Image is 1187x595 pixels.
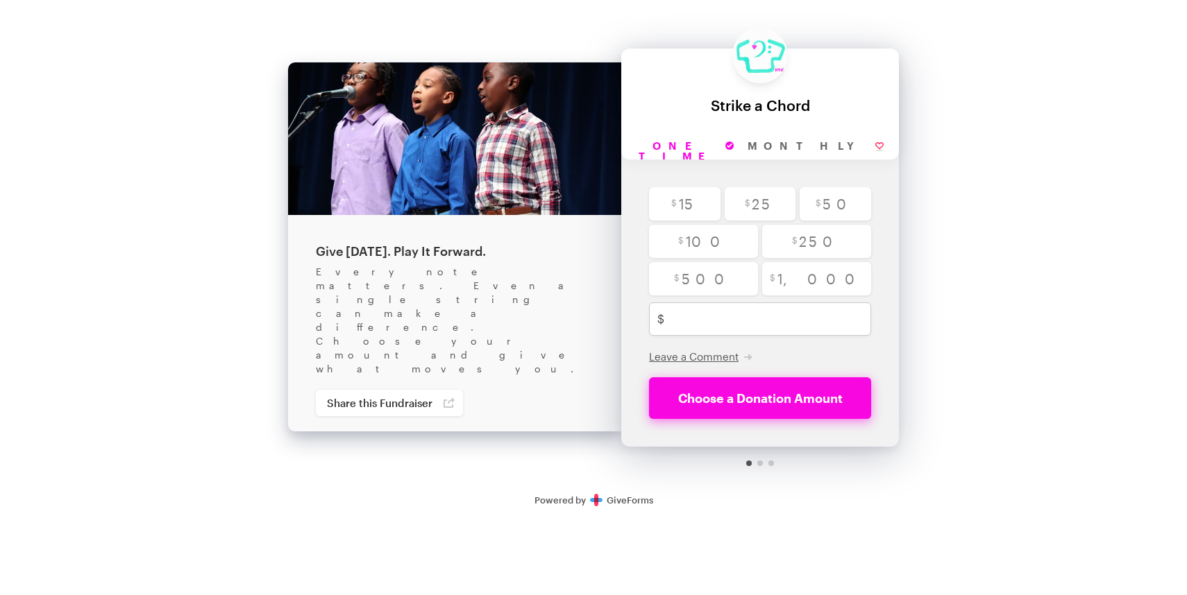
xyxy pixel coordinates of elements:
a: Secure DonationsPowered byGiveForms [534,494,653,506]
button: Choose a Donation Amount [649,377,871,419]
div: Strike a Chord [635,97,885,113]
a: Share this Fundraiser [316,390,463,416]
img: 5B98D58D-8E6D-4763-AFEA-6CD1BFEBFFEA.jpeg [288,62,621,215]
button: Leave a Comment [649,350,752,363]
span: Leave a Comment [649,350,739,363]
div: Every note matters. Even a single string can make a difference. Choose your amount and give what ... [316,265,593,376]
div: Give [DATE]. Play It Forward. [316,243,593,259]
